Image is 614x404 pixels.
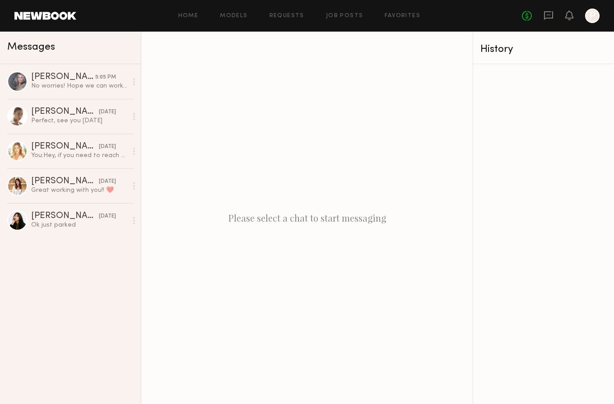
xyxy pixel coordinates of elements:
[7,42,55,52] span: Messages
[270,13,304,19] a: Requests
[31,73,95,82] div: [PERSON_NAME]
[31,142,99,151] div: [PERSON_NAME]
[99,177,116,186] div: [DATE]
[99,143,116,151] div: [DATE]
[31,116,127,125] div: Perfect, see you [DATE]
[31,177,99,186] div: [PERSON_NAME]
[31,82,127,90] div: No worries! Hope we can work together in the future!
[31,107,99,116] div: [PERSON_NAME]
[99,212,116,221] div: [DATE]
[99,108,116,116] div: [DATE]
[31,221,127,229] div: Ok just parked
[480,44,607,55] div: History
[31,151,127,160] div: You: Hey, if you need to reach me, feel free to ring my cell: [PHONE_NUMBER]
[31,186,127,195] div: Great working with you!! ❤️
[220,13,247,19] a: Models
[31,212,99,221] div: [PERSON_NAME]
[95,73,116,82] div: 5:05 PM
[178,13,199,19] a: Home
[326,13,363,19] a: Job Posts
[141,32,473,404] div: Please select a chat to start messaging
[385,13,420,19] a: Favorites
[585,9,600,23] a: P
